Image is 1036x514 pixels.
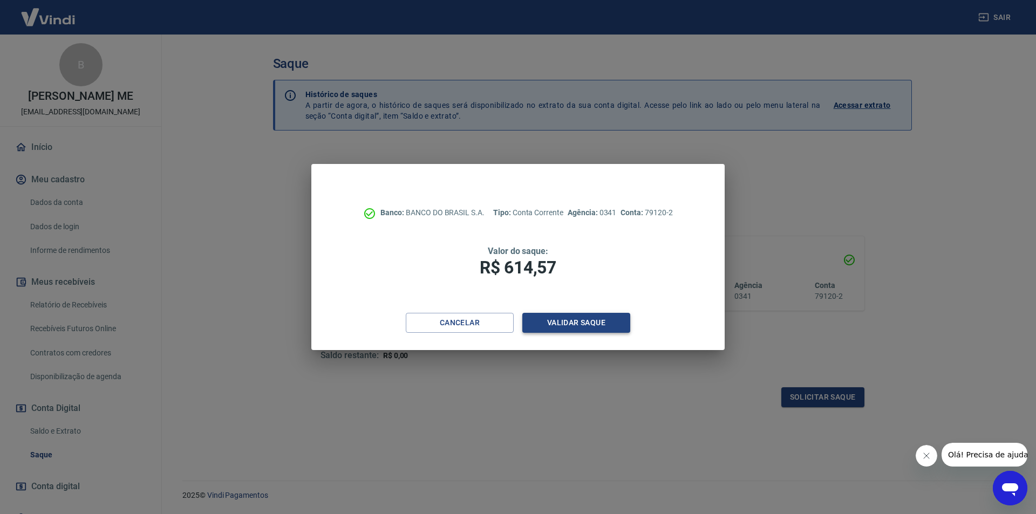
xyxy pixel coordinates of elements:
[942,443,1027,467] iframe: Mensagem da empresa
[488,246,548,256] span: Valor do saque:
[568,208,599,217] span: Agência:
[493,208,513,217] span: Tipo:
[380,208,406,217] span: Banco:
[993,471,1027,505] iframe: Botão para abrir a janela de mensagens
[6,8,91,16] span: Olá! Precisa de ajuda?
[568,207,616,218] p: 0341
[406,313,514,333] button: Cancelar
[480,257,556,278] span: R$ 614,57
[493,207,563,218] p: Conta Corrente
[621,207,672,218] p: 79120-2
[621,208,645,217] span: Conta:
[916,445,937,467] iframe: Fechar mensagem
[380,207,485,218] p: BANCO DO BRASIL S.A.
[522,313,630,333] button: Validar saque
